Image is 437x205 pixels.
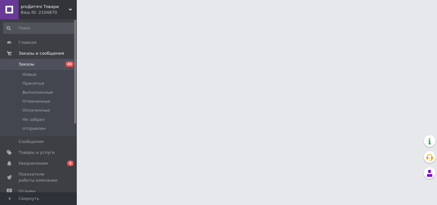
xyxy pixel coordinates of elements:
span: 45 [66,61,74,67]
span: Уведомления [19,161,48,166]
span: 6 [67,161,74,166]
span: Товары и услуги [19,150,55,155]
div: Ваш ID: 2104870 [21,10,77,15]
span: Заказы и сообщения [19,51,64,56]
span: Оплаченные [22,107,50,113]
span: Отзывы [19,188,36,194]
span: Показатели работы компании [19,171,59,183]
span: Выполненные [22,90,53,95]
span: Новые [22,72,36,77]
span: Сообщения [19,139,44,145]
span: Главная [19,40,36,45]
input: Поиск [3,22,75,34]
span: Отмененные [22,99,50,104]
span: Принятые [22,81,44,86]
span: отправлен [22,126,46,131]
span: Не забран [22,117,45,122]
span: Заказы [19,61,34,67]
span: proДитячі Товари [21,4,69,10]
